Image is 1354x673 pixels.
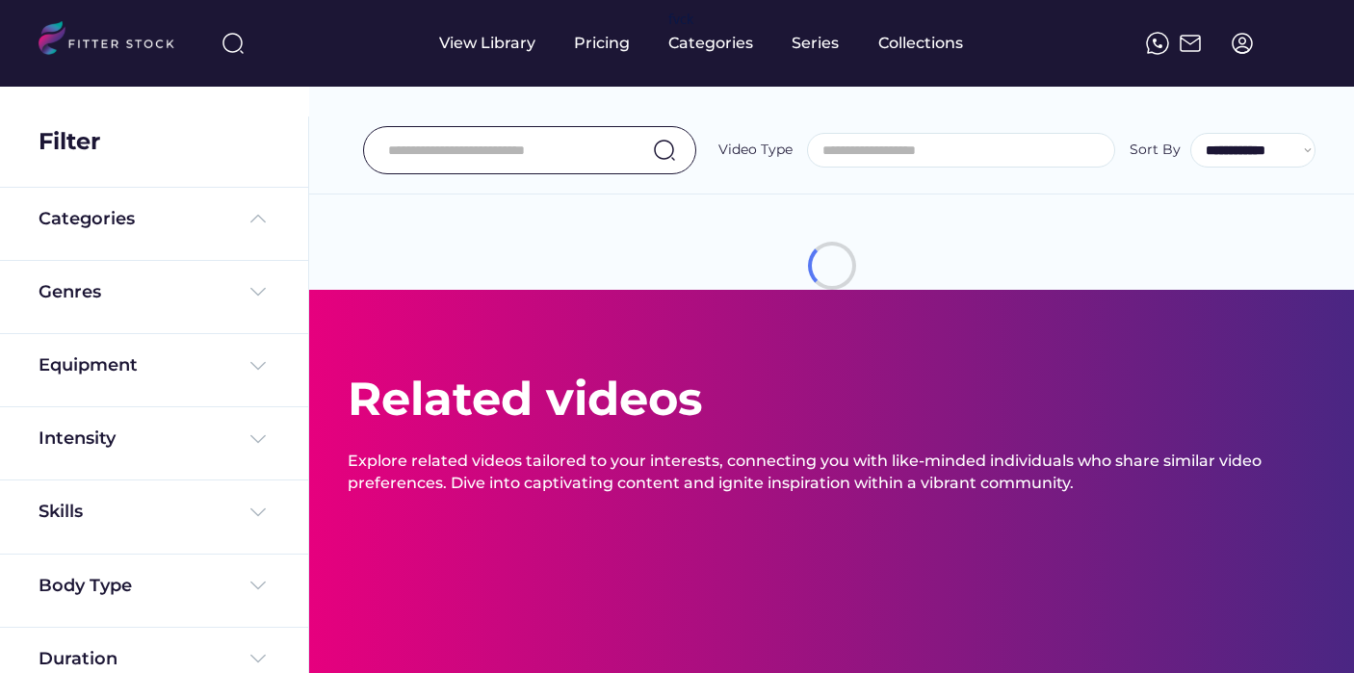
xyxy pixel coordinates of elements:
img: LOGO.svg [39,21,191,61]
div: fvck [668,10,693,29]
div: Series [792,33,840,54]
div: Equipment [39,353,138,377]
img: profile-circle.svg [1231,32,1254,55]
img: yH5BAEAAAAALAAAAAABAAEAAAIBRAA7 [1283,32,1306,55]
div: Skills [39,500,87,524]
div: Intensity [39,427,116,451]
div: Pricing [574,33,630,54]
img: Frame%20%284%29.svg [247,354,270,377]
div: Explore related videos tailored to your interests, connecting you with like-minded individuals wh... [348,451,1315,494]
div: Body Type [39,574,132,598]
img: Frame%20%284%29.svg [247,427,270,451]
div: Collections [878,33,963,54]
img: Frame%2051.svg [1179,32,1202,55]
img: Frame%20%284%29.svg [247,647,270,670]
div: Duration [39,647,117,671]
img: search-normal.svg [653,139,676,162]
div: Categories [39,207,135,231]
img: Frame%20%284%29.svg [247,280,270,303]
img: search-normal%203.svg [221,32,245,55]
img: meteor-icons_whatsapp%20%281%29.svg [1146,32,1169,55]
div: Related videos [348,367,702,431]
div: Sort By [1130,141,1181,160]
div: Filter [39,125,100,158]
div: Genres [39,280,101,304]
img: Frame%20%284%29.svg [247,574,270,597]
div: Video Type [718,141,793,160]
div: View Library [439,33,535,54]
img: Frame%20%284%29.svg [247,501,270,524]
img: Frame%20%285%29.svg [247,207,270,230]
div: Categories [668,33,753,54]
